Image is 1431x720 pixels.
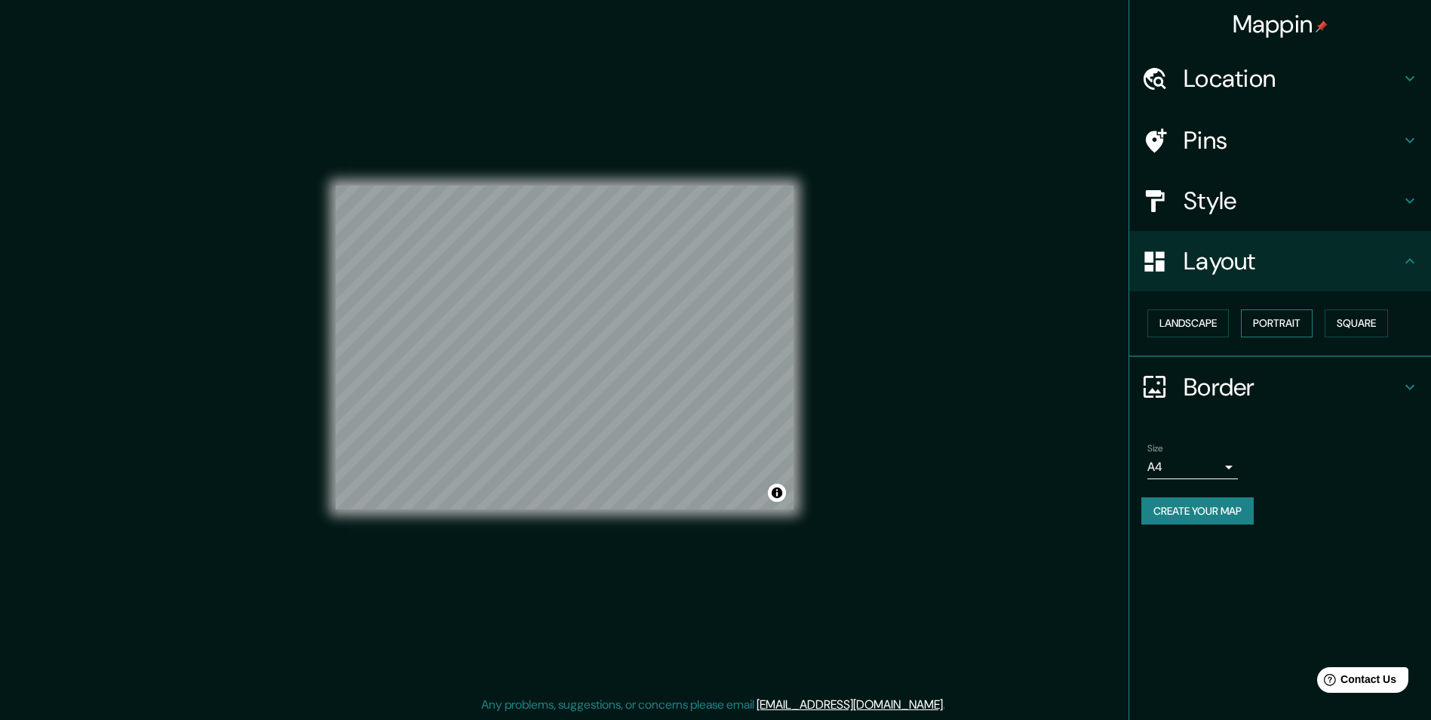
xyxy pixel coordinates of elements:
[1147,309,1229,337] button: Landscape
[1147,442,1163,454] label: Size
[1129,171,1431,231] div: Style
[1184,186,1401,216] h4: Style
[1129,357,1431,417] div: Border
[1129,48,1431,109] div: Location
[1184,63,1401,94] h4: Location
[1147,455,1238,479] div: A4
[1184,372,1401,402] h4: Border
[1184,125,1401,155] h4: Pins
[336,186,794,509] canvas: Map
[481,696,945,714] p: Any problems, suggestions, or concerns please email .
[1297,661,1414,703] iframe: Help widget launcher
[1233,9,1328,39] h4: Mappin
[1129,231,1431,291] div: Layout
[1129,110,1431,171] div: Pins
[947,696,950,714] div: .
[1316,20,1328,32] img: pin-icon.png
[1184,246,1401,276] h4: Layout
[768,484,786,502] button: Toggle attribution
[1141,497,1254,525] button: Create your map
[757,697,943,712] a: [EMAIL_ADDRESS][DOMAIN_NAME]
[1325,309,1388,337] button: Square
[945,696,947,714] div: .
[1241,309,1313,337] button: Portrait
